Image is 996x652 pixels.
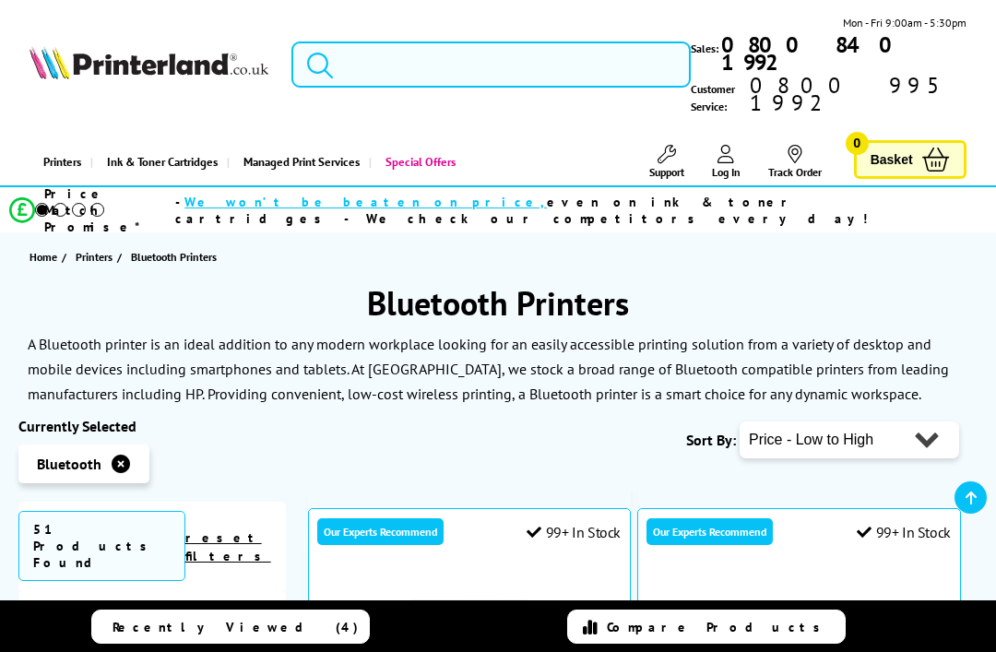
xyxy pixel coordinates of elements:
[90,138,227,185] a: Ink & Toner Cartridges
[691,77,966,115] span: Customer Service:
[113,619,359,635] span: Recently Viewed (4)
[649,145,684,179] a: Support
[37,455,101,473] span: Bluetooth
[712,165,741,179] span: Log In
[843,14,966,31] span: Mon - Fri 9:00am - 5:30pm
[649,165,684,179] span: Support
[28,335,949,403] p: A Bluetooth printer is an ideal addition to any modern workplace looking for an easily accessible...
[76,247,117,267] a: Printers
[30,247,62,267] a: Home
[691,40,718,57] span: Sales:
[91,610,370,644] a: Recently Viewed (4)
[30,138,90,185] a: Printers
[768,145,822,179] a: Track Order
[317,518,444,545] div: Our Experts Recommend
[527,523,621,541] div: 99+ In Stock
[107,138,218,185] span: Ink & Toner Cartridges
[721,30,906,77] b: 0800 840 1992
[712,145,741,179] a: Log In
[44,185,175,235] span: Price Match Promise*
[175,194,947,227] div: - even on ink & toner cartridges - We check our competitors every day!
[18,511,185,581] span: 51 Products Found
[854,140,966,180] a: Basket 0
[646,518,773,545] div: Our Experts Recommend
[76,247,113,267] span: Printers
[846,132,869,155] span: 0
[567,610,846,644] a: Compare Products
[30,46,268,80] img: Printerland Logo
[747,77,966,112] span: 0800 995 1992
[9,194,948,226] li: modal_Promise
[871,148,913,172] span: Basket
[18,417,286,435] div: Currently Selected
[227,138,369,185] a: Managed Print Services
[131,250,217,264] span: Bluetooth Printers
[686,431,736,449] span: Sort By:
[857,523,951,541] div: 99+ In Stock
[718,36,966,71] a: 0800 840 1992
[369,138,465,185] a: Special Offers
[18,281,978,325] h1: Bluetooth Printers
[185,529,271,564] a: reset filters
[30,46,268,84] a: Printerland Logo
[184,194,547,210] span: We won’t be beaten on price,
[607,619,830,635] span: Compare Products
